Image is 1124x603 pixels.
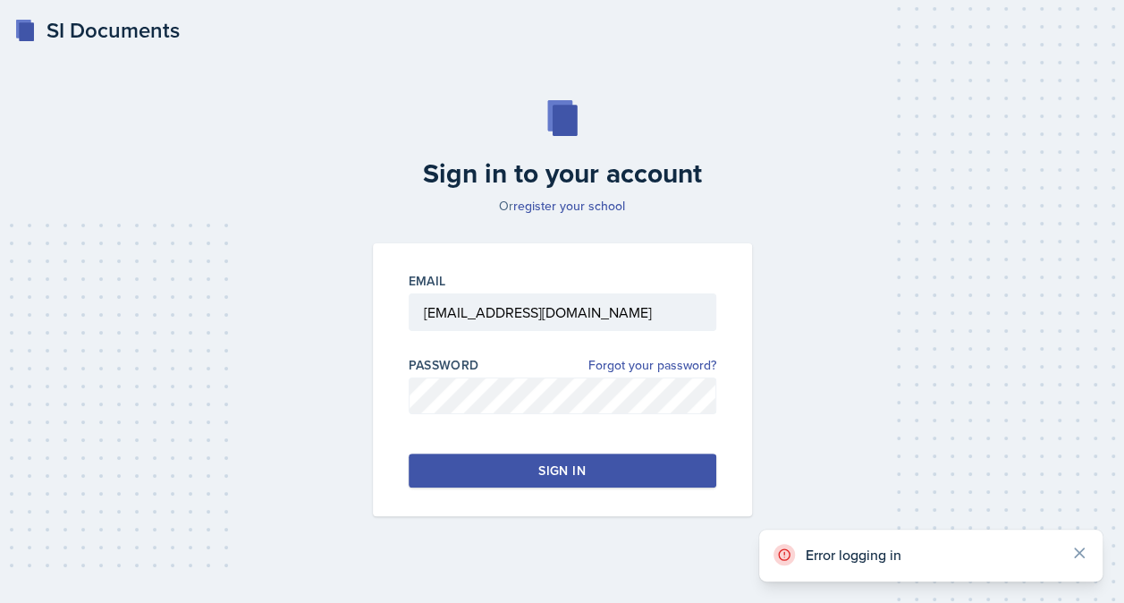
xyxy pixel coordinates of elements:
button: Sign in [409,454,716,488]
p: Error logging in [806,546,1056,564]
a: register your school [513,197,625,215]
h2: Sign in to your account [362,157,763,190]
input: Email [409,293,716,331]
label: Password [409,356,479,374]
p: Or [362,197,763,215]
div: Sign in [538,462,585,480]
a: Forgot your password? [588,356,716,375]
a: SI Documents [14,14,180,47]
label: Email [409,272,446,290]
